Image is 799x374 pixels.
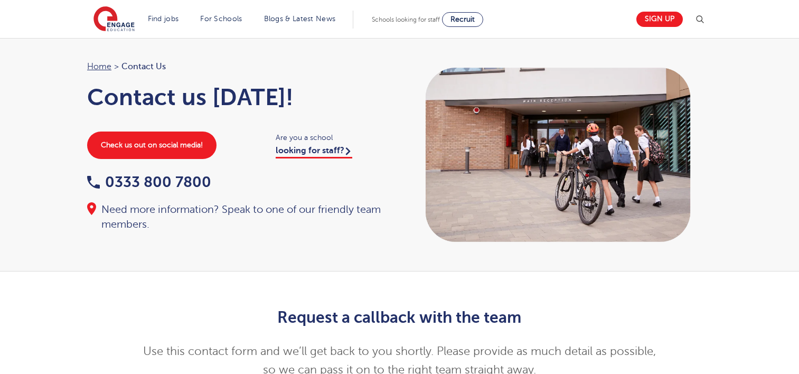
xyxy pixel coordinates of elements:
[450,15,475,23] span: Recruit
[264,15,336,23] a: Blogs & Latest News
[442,12,483,27] a: Recruit
[87,84,389,110] h1: Contact us [DATE]!
[87,60,389,73] nav: breadcrumb
[121,60,166,73] span: Contact Us
[372,16,440,23] span: Schools looking for staff
[200,15,242,23] a: For Schools
[87,132,217,159] a: Check us out on social media!
[636,12,683,27] a: Sign up
[114,62,119,71] span: >
[87,174,211,190] a: 0333 800 7800
[140,308,659,326] h2: Request a callback with the team
[87,202,389,232] div: Need more information? Speak to one of our friendly team members.
[148,15,179,23] a: Find jobs
[276,146,352,158] a: looking for staff?
[93,6,135,33] img: Engage Education
[276,132,389,144] span: Are you a school
[87,62,111,71] a: Home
